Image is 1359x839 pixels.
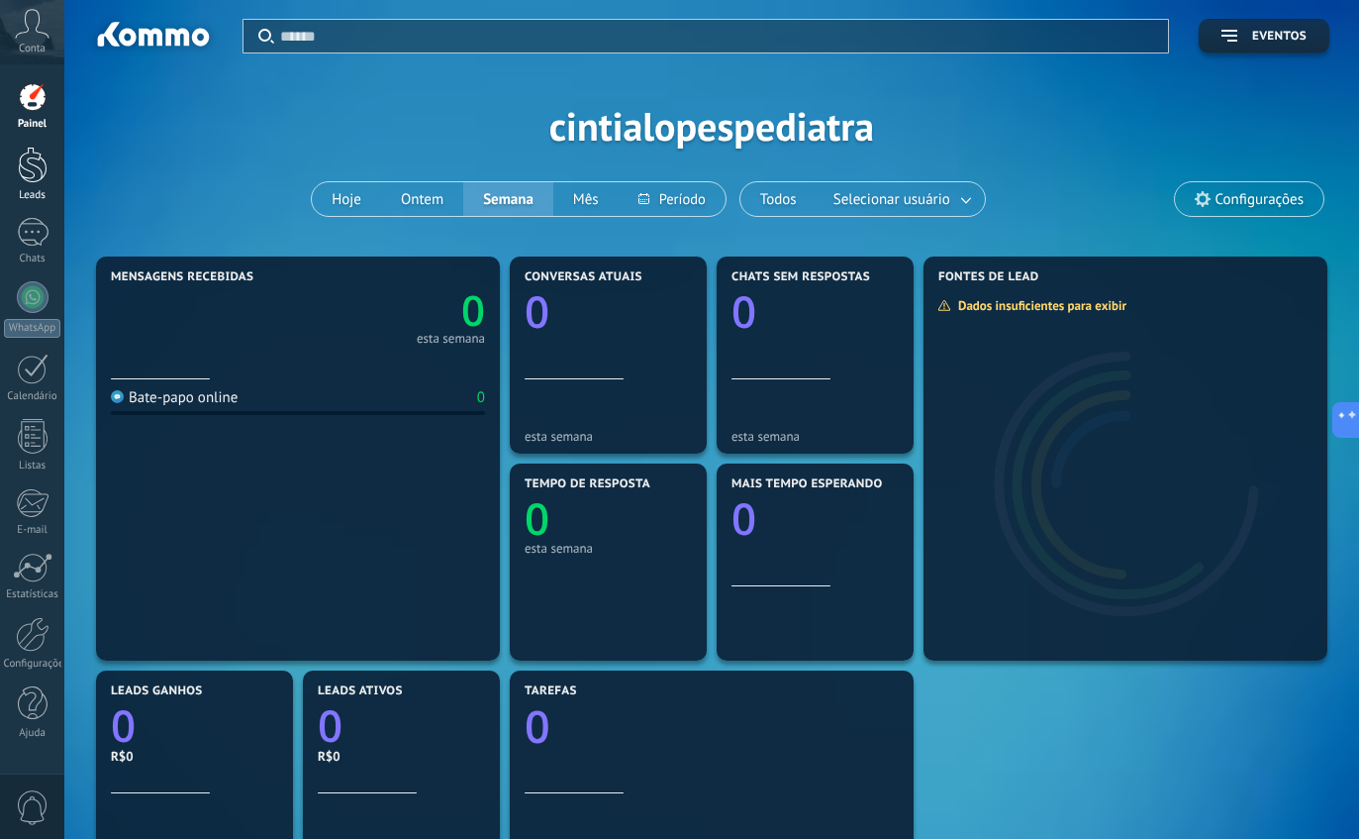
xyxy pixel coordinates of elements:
span: Conta [19,43,46,55]
text: 0 [731,281,756,341]
span: Configurações [1215,191,1304,208]
a: 0 [318,695,485,755]
div: WhatsApp [4,319,60,338]
div: Configurações [4,658,61,671]
span: Fontes de lead [938,270,1039,284]
button: Período [619,182,726,216]
span: Conversas atuais [525,270,642,284]
div: 0 [477,388,485,407]
text: 0 [731,488,756,548]
text: 0 [525,281,549,341]
span: Chats sem respostas [731,270,870,284]
div: Leads [4,189,61,202]
button: Semana [463,182,553,216]
div: Dados insuficientes para exibir [937,297,1140,314]
button: Selecionar usuário [817,182,985,216]
text: 0 [525,696,550,757]
div: E-mail [4,524,61,537]
div: esta semana [731,429,899,444]
div: Calendário [4,390,61,403]
text: 0 [111,695,136,755]
div: Bate-papo online [111,388,238,407]
div: Painel [4,118,61,131]
button: Eventos [1199,19,1329,53]
button: Mês [553,182,619,216]
div: Chats [4,253,61,265]
img: Bate-papo online [111,390,124,403]
span: Tarefas [525,684,577,698]
text: 0 [461,282,485,339]
span: Eventos [1252,30,1307,44]
button: Hoje [312,182,381,216]
div: esta semana [525,541,692,556]
button: Todos [740,182,817,216]
text: 0 [318,695,342,755]
div: esta semana [417,334,485,344]
div: R$0 [111,748,278,765]
text: 0 [525,488,549,548]
a: 0 [111,695,278,755]
span: Tempo de resposta [525,477,650,491]
div: esta semana [525,429,692,444]
span: Leads ativos [318,684,403,698]
div: R$0 [318,748,485,765]
span: Mais tempo esperando [731,477,883,491]
div: Listas [4,460,61,472]
div: Ajuda [4,727,61,740]
span: Mensagens recebidas [111,270,253,284]
button: Ontem [381,182,463,216]
a: 0 [525,696,899,757]
div: Estatísticas [4,588,61,601]
span: Leads ganhos [111,684,203,698]
span: Selecionar usuário [829,186,954,213]
a: 0 [298,282,485,339]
